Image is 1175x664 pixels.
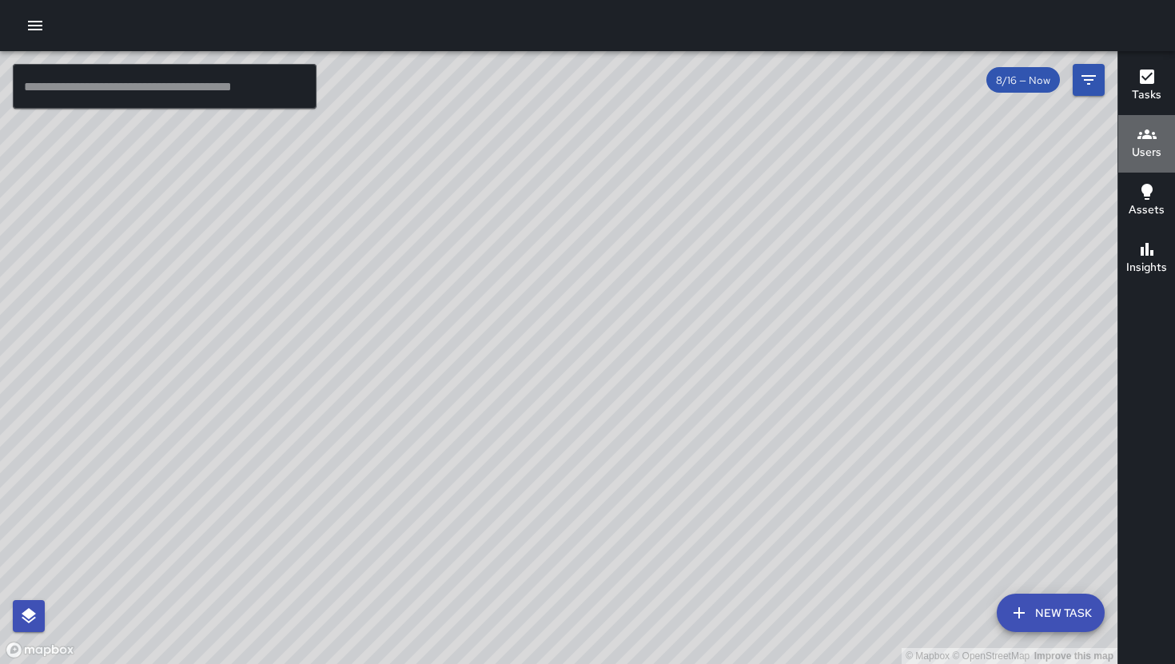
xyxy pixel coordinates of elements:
[1118,58,1175,115] button: Tasks
[986,74,1060,87] span: 8/16 — Now
[1118,173,1175,230] button: Assets
[1118,230,1175,288] button: Insights
[1132,144,1161,161] h6: Users
[1073,64,1105,96] button: Filters
[1132,86,1161,104] h6: Tasks
[1118,115,1175,173] button: Users
[1126,259,1167,276] h6: Insights
[997,594,1105,632] button: New Task
[1129,201,1165,219] h6: Assets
